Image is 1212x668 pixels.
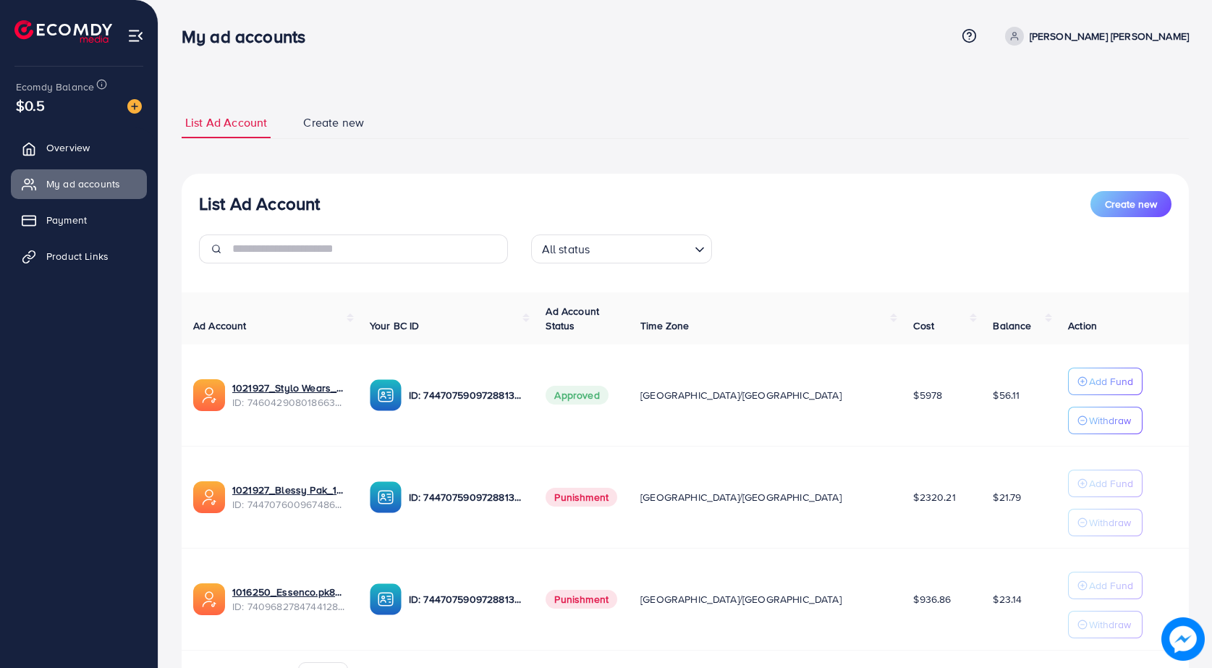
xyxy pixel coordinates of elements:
span: Time Zone [640,318,689,333]
span: Ad Account [193,318,247,333]
a: [PERSON_NAME] [PERSON_NAME] [999,27,1189,46]
span: Overview [46,140,90,155]
span: Payment [46,213,87,227]
span: List Ad Account [185,114,267,131]
input: Search for option [594,236,688,260]
a: 1021927_Stylo Wears_1737016512530 [232,381,347,395]
img: logo [14,20,112,43]
p: Withdraw [1089,412,1131,429]
span: Create new [303,114,364,131]
span: $0.5 [16,95,46,116]
div: <span class='underline'>1021927_Stylo Wears_1737016512530</span></br>7460429080186634241 [232,381,347,410]
p: Withdraw [1089,616,1131,633]
span: $21.79 [993,490,1021,504]
span: Ecomdy Balance [16,80,94,94]
span: Balance [993,318,1031,333]
span: [GEOGRAPHIC_DATA]/[GEOGRAPHIC_DATA] [640,490,842,504]
div: Search for option [531,234,712,263]
span: Punishment [546,590,617,609]
p: [PERSON_NAME] [PERSON_NAME] [1030,28,1189,45]
a: Overview [11,133,147,162]
img: ic-ba-acc.ded83a64.svg [370,481,402,513]
img: ic-ba-acc.ded83a64.svg [370,379,402,411]
a: 1016250_Essenco.pk8_1725201216863 [232,585,347,599]
button: Withdraw [1068,407,1143,434]
a: Product Links [11,242,147,271]
span: ID: 7460429080186634241 [232,395,347,410]
span: Your BC ID [370,318,420,333]
span: Approved [546,386,608,405]
span: $56.11 [993,388,1020,402]
img: ic-ba-acc.ded83a64.svg [370,583,402,615]
p: Add Fund [1089,577,1133,594]
img: image [1161,617,1205,661]
span: All status [539,239,593,260]
span: ID: 7409682784744128513 [232,599,347,614]
p: ID: 7447075909728813072 [409,591,523,608]
p: ID: 7447075909728813072 [409,386,523,404]
a: Payment [11,206,147,234]
span: $5978 [913,388,942,402]
span: My ad accounts [46,177,120,191]
a: My ad accounts [11,169,147,198]
img: ic-ads-acc.e4c84228.svg [193,583,225,615]
span: [GEOGRAPHIC_DATA]/[GEOGRAPHIC_DATA] [640,388,842,402]
button: Withdraw [1068,509,1143,536]
img: ic-ads-acc.e4c84228.svg [193,379,225,411]
span: $23.14 [993,592,1022,606]
button: Withdraw [1068,611,1143,638]
img: menu [127,28,144,44]
button: Add Fund [1068,572,1143,599]
button: Create new [1090,191,1171,217]
p: Add Fund [1089,475,1133,492]
span: [GEOGRAPHIC_DATA]/[GEOGRAPHIC_DATA] [640,592,842,606]
span: Product Links [46,249,109,263]
span: ID: 7447076009674866705 [232,497,347,512]
p: Add Fund [1089,373,1133,390]
h3: List Ad Account [199,193,320,214]
span: $936.86 [913,592,951,606]
button: Add Fund [1068,368,1143,395]
span: Cost [913,318,934,333]
span: Action [1068,318,1097,333]
p: Withdraw [1089,514,1131,531]
button: Add Fund [1068,470,1143,497]
span: $2320.21 [913,490,955,504]
div: <span class='underline'>1016250_Essenco.pk8_1725201216863</span></br>7409682784744128513 [232,585,347,614]
span: Create new [1105,197,1157,211]
a: 1021927_Blessy Pak_1733907511812 [232,483,347,497]
p: ID: 7447075909728813072 [409,489,523,506]
span: Ad Account Status [546,304,599,333]
span: Punishment [546,488,617,507]
div: <span class='underline'>1021927_Blessy Pak_1733907511812</span></br>7447076009674866705 [232,483,347,512]
img: image [127,99,142,114]
h3: My ad accounts [182,26,317,47]
img: ic-ads-acc.e4c84228.svg [193,481,225,513]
